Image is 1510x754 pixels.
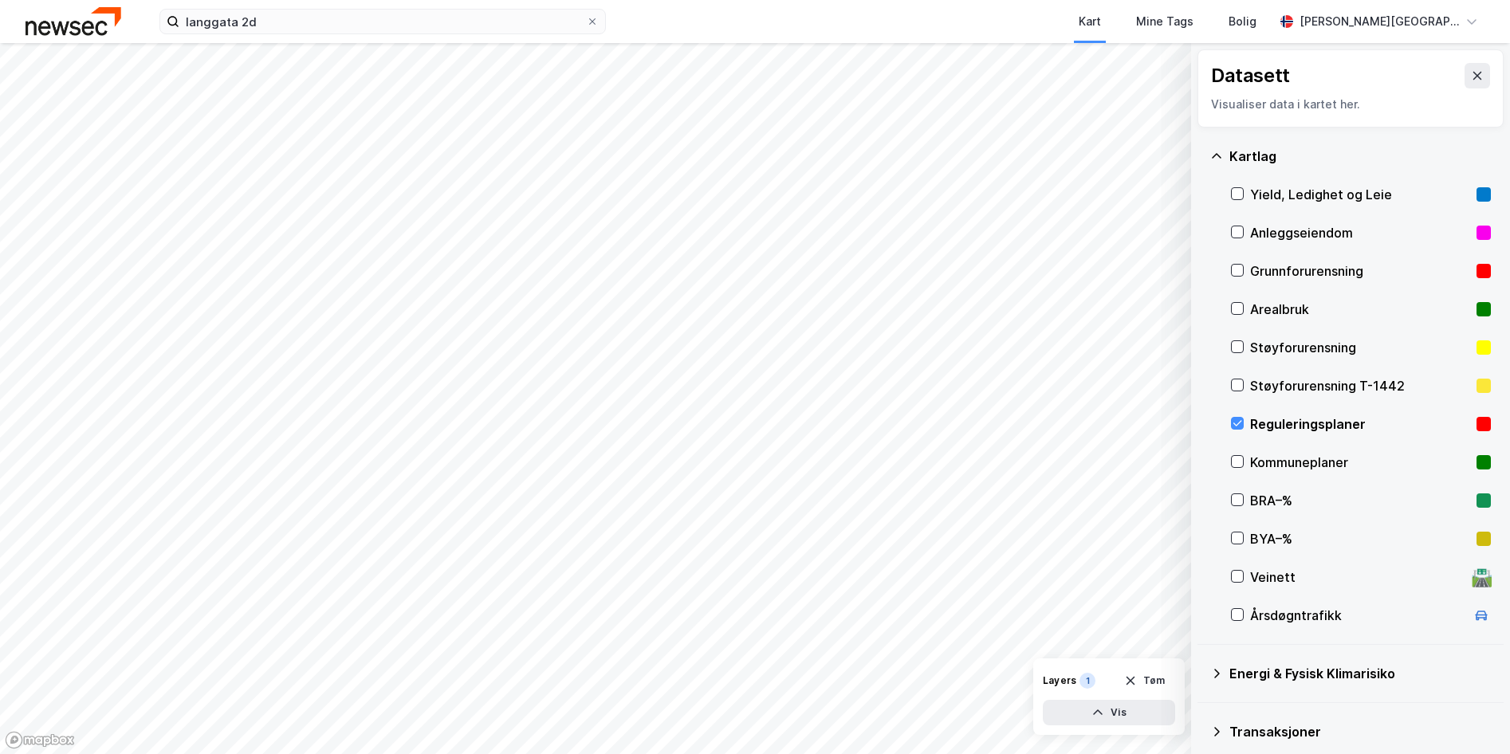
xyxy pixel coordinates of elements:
div: Datasett [1211,63,1290,88]
iframe: Chat Widget [1430,677,1510,754]
button: Vis [1043,700,1175,725]
button: Tøm [1114,668,1175,693]
div: Anleggseiendom [1250,223,1470,242]
div: Kartlag [1229,147,1491,166]
div: Årsdøgntrafikk [1250,606,1465,625]
input: Søk på adresse, matrikkel, gårdeiere, leietakere eller personer [179,10,586,33]
div: Støyforurensning T-1442 [1250,376,1470,395]
a: Mapbox homepage [5,731,75,749]
div: Støyforurensning [1250,338,1470,357]
div: Kommuneplaner [1250,453,1470,472]
div: Veinett [1250,567,1465,587]
div: BRA–% [1250,491,1470,510]
div: Energi & Fysisk Klimarisiko [1229,664,1491,683]
div: [PERSON_NAME][GEOGRAPHIC_DATA] [1300,12,1459,31]
div: Arealbruk [1250,300,1470,319]
div: Bolig [1229,12,1256,31]
div: BYA–% [1250,529,1470,548]
div: Reguleringsplaner [1250,414,1470,434]
div: Kart [1079,12,1101,31]
div: Grunnforurensning [1250,261,1470,281]
div: 🛣️ [1471,567,1492,587]
div: Kontrollprogram for chat [1430,677,1510,754]
div: Layers [1043,674,1076,687]
img: newsec-logo.f6e21ccffca1b3a03d2d.png [26,7,121,35]
div: Visualiser data i kartet her. [1211,95,1490,114]
div: Yield, Ledighet og Leie [1250,185,1470,204]
div: 1 [1079,673,1095,689]
div: Mine Tags [1136,12,1193,31]
div: Transaksjoner [1229,722,1491,741]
